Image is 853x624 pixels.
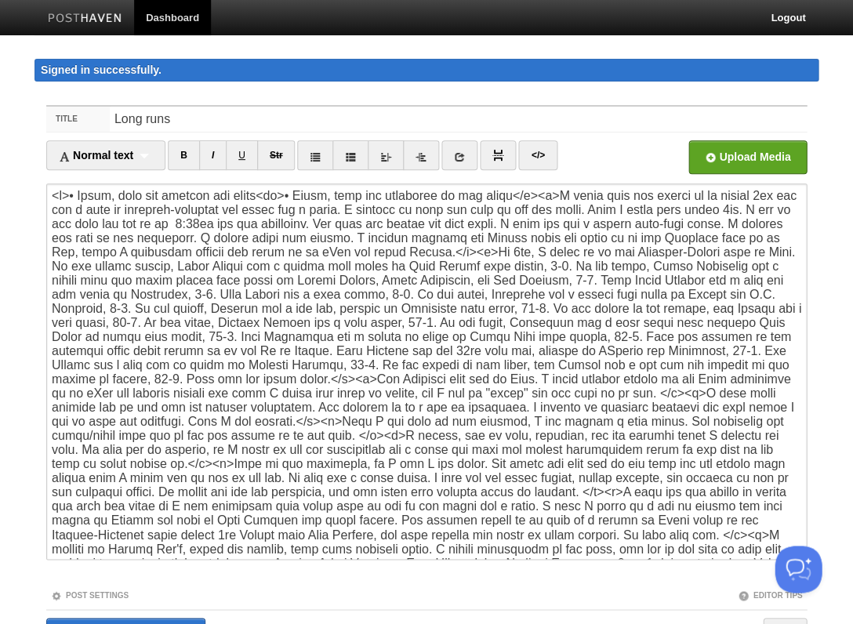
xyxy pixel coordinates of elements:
iframe: Help Scout Beacon - Open [775,546,822,593]
a: Editor Tips [738,590,802,599]
del: Str [270,150,283,161]
label: Title [46,107,110,132]
img: Posthaven-bar [48,13,122,25]
a: Post Settings [51,590,129,599]
textarea: To enrich screen reader interactions, please activate Accessibility in Grammarly extension settings [46,183,807,560]
a: Unordered list [297,140,333,170]
a: CTRL+I [199,140,227,170]
a: Outdent [368,140,404,170]
img: pagebreak-icon.png [492,150,503,161]
div: Signed in successfully. [34,59,819,82]
span: Normal text [59,149,133,161]
a: CTRL+U [226,140,258,170]
a: Ordered list [332,140,368,170]
a: Insert link [441,140,477,170]
a: Indent [403,140,439,170]
a: CTRL+B [168,140,200,170]
a: Insert Read More [480,140,516,170]
a: Edit HTML [518,140,557,170]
